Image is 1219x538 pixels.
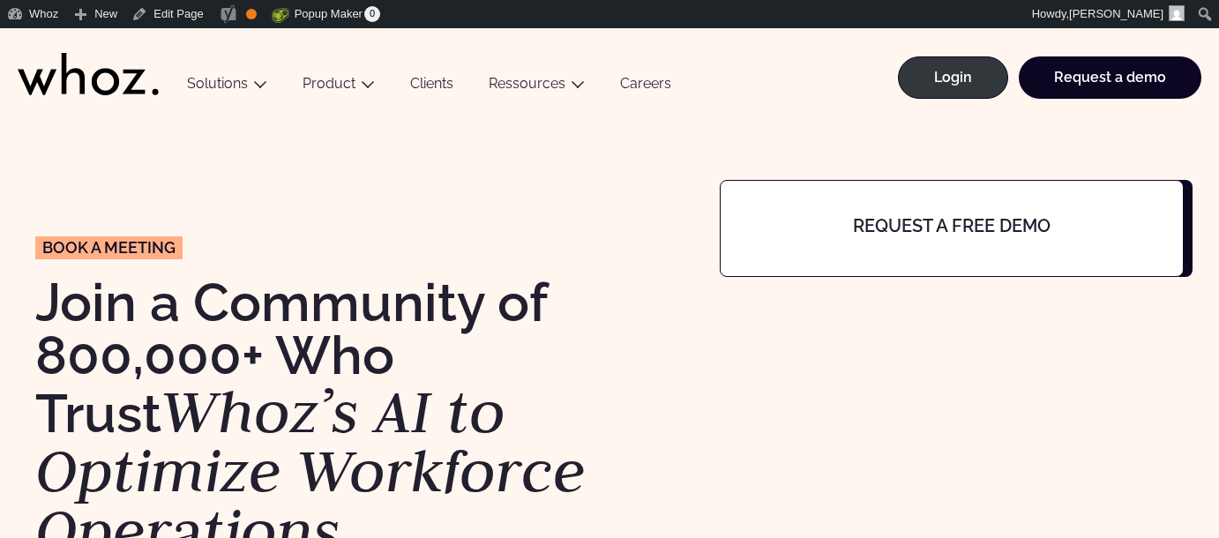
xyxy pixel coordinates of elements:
div: Main [169,28,1201,116]
span: 0 [364,6,380,22]
a: Clients [393,75,471,99]
a: Product [303,75,355,92]
a: Request a demo [1019,56,1201,99]
h4: Request a free demo [774,216,1130,235]
a: Ressources [489,75,565,92]
button: Ressources [471,75,602,99]
div: OK [246,9,257,19]
span: Book a meeting [42,240,176,256]
a: Login [898,56,1008,99]
button: Solutions [169,75,285,99]
a: Careers [602,75,689,99]
button: Product [285,75,393,99]
span: [PERSON_NAME] [1069,7,1163,20]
